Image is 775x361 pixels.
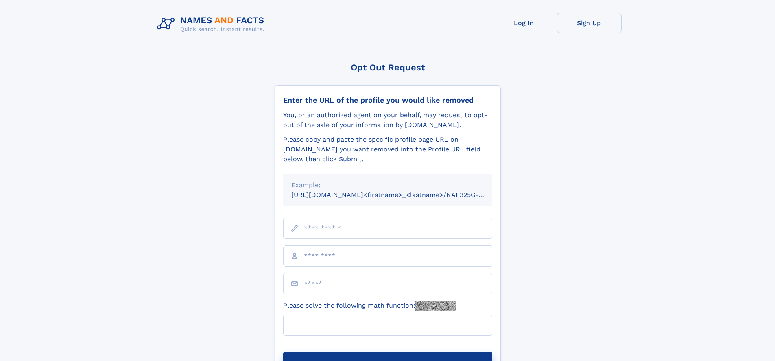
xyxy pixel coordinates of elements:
[291,191,508,199] small: [URL][DOMAIN_NAME]<firstname>_<lastname>/NAF325G-xxxxxxxx
[283,135,492,164] div: Please copy and paste the specific profile page URL on [DOMAIN_NAME] you want removed into the Pr...
[291,180,484,190] div: Example:
[275,62,501,72] div: Opt Out Request
[491,13,557,33] a: Log In
[283,110,492,130] div: You, or an authorized agent on your behalf, may request to opt-out of the sale of your informatio...
[283,96,492,105] div: Enter the URL of the profile you would like removed
[283,301,456,311] label: Please solve the following math function:
[154,13,271,35] img: Logo Names and Facts
[557,13,622,33] a: Sign Up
